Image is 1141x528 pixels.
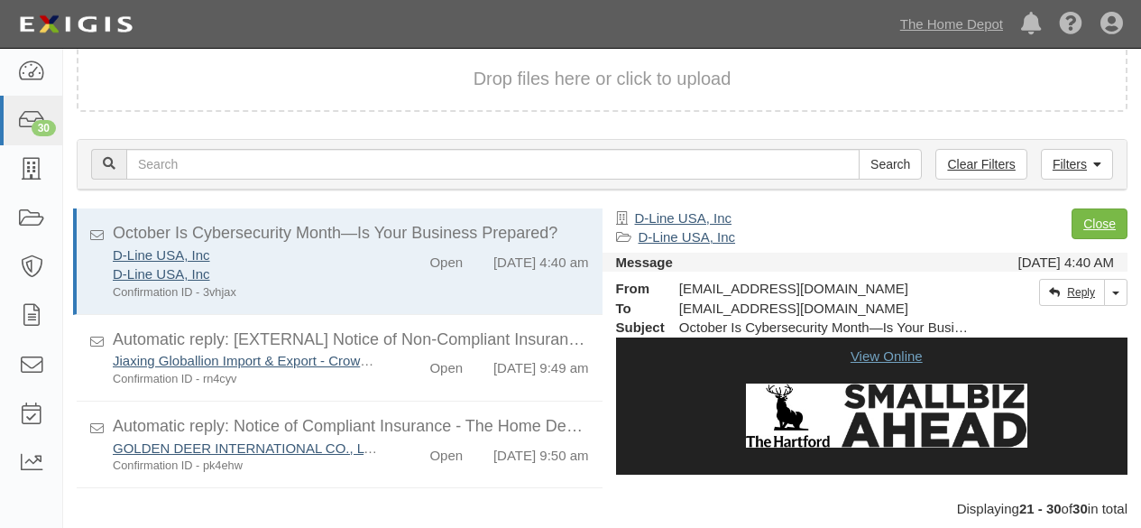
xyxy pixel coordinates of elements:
[1072,501,1088,516] b: 30
[859,149,922,180] input: Search
[635,210,732,226] a: D-Line USA, Inc
[1072,208,1127,239] a: Close
[603,318,666,337] strong: Subject
[113,371,379,387] div: Confirmation ID - rn4cyv
[493,439,589,465] div: [DATE] 9:50 am
[666,299,983,318] div: agreement-pexw9w@sbainsurance.homedepot.com
[113,415,589,439] div: Automatic reply: Notice of Compliant Insurance - The Home Depot
[666,279,983,298] div: [EMAIL_ADDRESS][DOMAIN_NAME]
[851,348,923,364] a: View Online
[113,247,210,263] a: D-Line USA, Inc
[616,255,673,270] strong: Message
[603,279,666,298] strong: From
[666,318,983,337] div: October Is Cybersecurity Month—Is Your Business Prepared?
[126,149,860,180] input: Search
[474,66,732,92] button: Drop files here or click to upload
[429,351,463,377] div: Open
[1018,253,1114,272] div: [DATE] 4:40 AM
[32,120,56,136] div: 30
[1041,149,1113,180] a: Filters
[113,329,589,352] div: Automatic reply: [EXTERNAL] Notice of Non-Compliant Insurance - The Home Depot
[1039,279,1105,306] a: Reply
[113,284,379,301] div: Confirmation ID - 3vhjax
[639,229,736,245] a: D-Line USA, Inc
[746,384,1027,448] img: Small Biz Ahead Logo
[1019,501,1062,516] b: 21 - 30
[63,499,1141,518] div: Displaying of in total
[429,439,463,465] div: Open
[113,458,379,474] div: Confirmation ID - pk4ehw
[493,245,589,272] div: [DATE] 4:40 am
[1059,13,1082,36] i: Help Center - Complianz
[935,149,1026,180] a: Clear Filters
[113,266,210,282] a: D-Line USA, Inc
[14,8,138,41] img: logo-5460c22ac91f19d4615b14bd174203de0afe785f0fc80cf4dbbc73dc1793850b.png
[493,351,589,377] div: [DATE] 9:49 am
[113,440,382,456] a: GOLDEN DEER INTERNATIONAL CO., LTD
[429,245,463,272] div: Open
[891,6,1012,42] a: The Home Depot
[113,353,395,368] a: Jiaxing Globallion Import & Export - Crown Bolt
[113,222,589,245] div: October Is Cybersecurity Month—Is Your Business Prepared?
[603,299,666,318] strong: To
